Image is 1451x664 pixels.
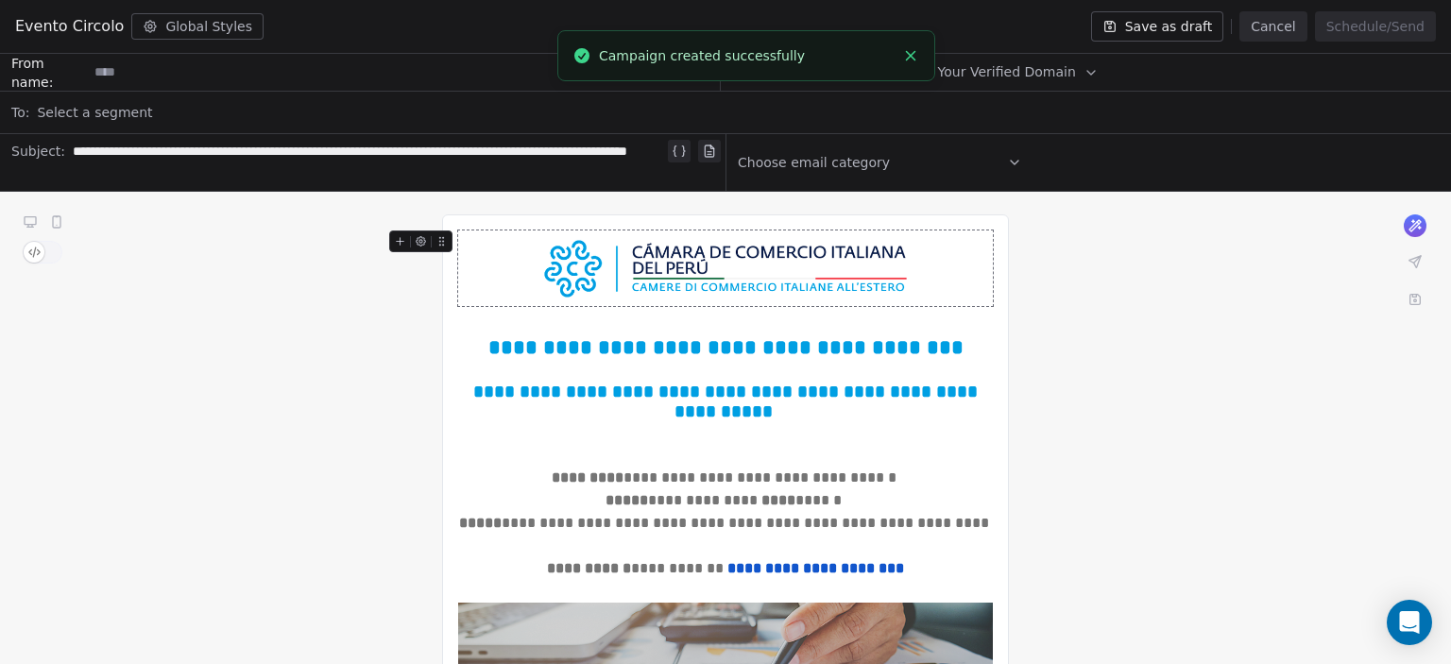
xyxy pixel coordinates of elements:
[11,142,65,189] span: Subject:
[898,43,923,68] button: Close toast
[1315,11,1436,42] button: Schedule/Send
[599,46,895,66] div: Campaign created successfully
[1239,11,1306,42] button: Cancel
[1387,600,1432,645] div: Open Intercom Messenger
[11,103,29,122] span: To:
[11,54,87,92] span: From name:
[131,13,264,40] button: Global Styles
[15,15,124,38] span: Evento Circolo
[893,62,1076,82] span: Select Your Verified Domain
[738,153,890,172] span: Choose email category
[37,103,152,122] span: Select a segment
[1091,11,1224,42] button: Save as draft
